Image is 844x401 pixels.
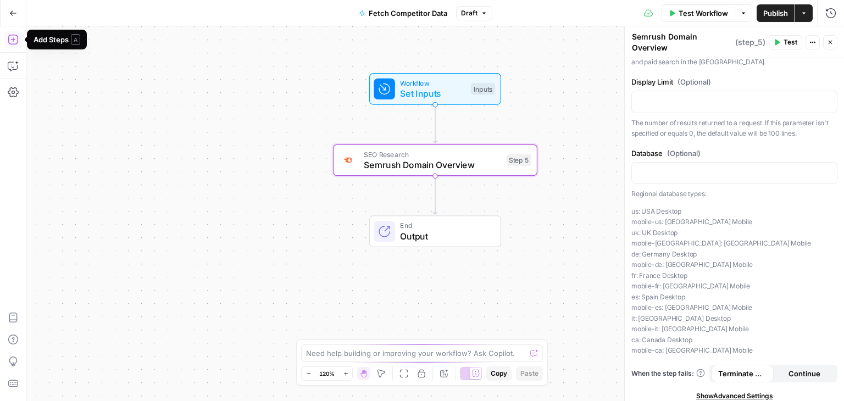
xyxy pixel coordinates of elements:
[735,37,765,48] span: ( step_5 )
[520,369,538,378] span: Paste
[631,369,705,378] a: When the step fails:
[461,8,477,18] span: Draft
[34,34,80,45] div: Add Steps
[757,4,795,22] button: Publish
[400,230,490,243] span: Output
[433,104,437,143] g: Edge from start to step_5
[319,369,335,378] span: 120%
[333,144,537,176] div: SEO ResearchSemrush Domain OverviewStep 5
[679,8,728,19] span: Test Workflow
[769,35,802,49] button: Test
[507,154,532,166] div: Step 5
[456,6,492,20] button: Draft
[516,366,543,381] button: Paste
[400,220,490,231] span: End
[433,176,437,214] g: Edge from step_5 to end
[631,188,837,199] p: Regional database types:
[486,366,512,381] button: Copy
[71,34,80,45] span: A
[400,78,465,88] span: Workflow
[333,73,537,105] div: WorkflowSet InputsInputs
[789,368,820,379] span: Continue
[364,158,501,171] span: Semrush Domain Overview
[471,83,495,95] div: Inputs
[631,206,837,356] p: us: USA Desktop mobile-us: [GEOGRAPHIC_DATA] Mobile uk: UK Desktop mobile-[GEOGRAPHIC_DATA]: [GEO...
[342,154,355,166] img: 4e4w6xi9sjogcjglmt5eorgxwtyu
[352,4,454,22] button: Fetch Competitor Data
[678,76,711,87] span: (Optional)
[696,391,773,401] span: Show Advanced Settings
[400,87,465,100] span: Set Inputs
[718,368,767,379] span: Terminate Workflow
[667,148,701,159] span: (Optional)
[369,8,447,19] span: Fetch Competitor Data
[491,369,507,378] span: Copy
[631,76,837,87] label: Display Limit
[784,37,797,47] span: Test
[662,4,735,22] button: Test Workflow
[632,31,732,53] textarea: Semrush Domain Overview
[774,365,836,382] button: Continue
[364,149,501,159] span: SEO Research
[631,148,837,159] label: Database
[333,215,537,247] div: EndOutput
[763,8,788,19] span: Publish
[631,118,837,139] p: The number of results returned to a request. If this parameter isn't specified or equals 0, the d...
